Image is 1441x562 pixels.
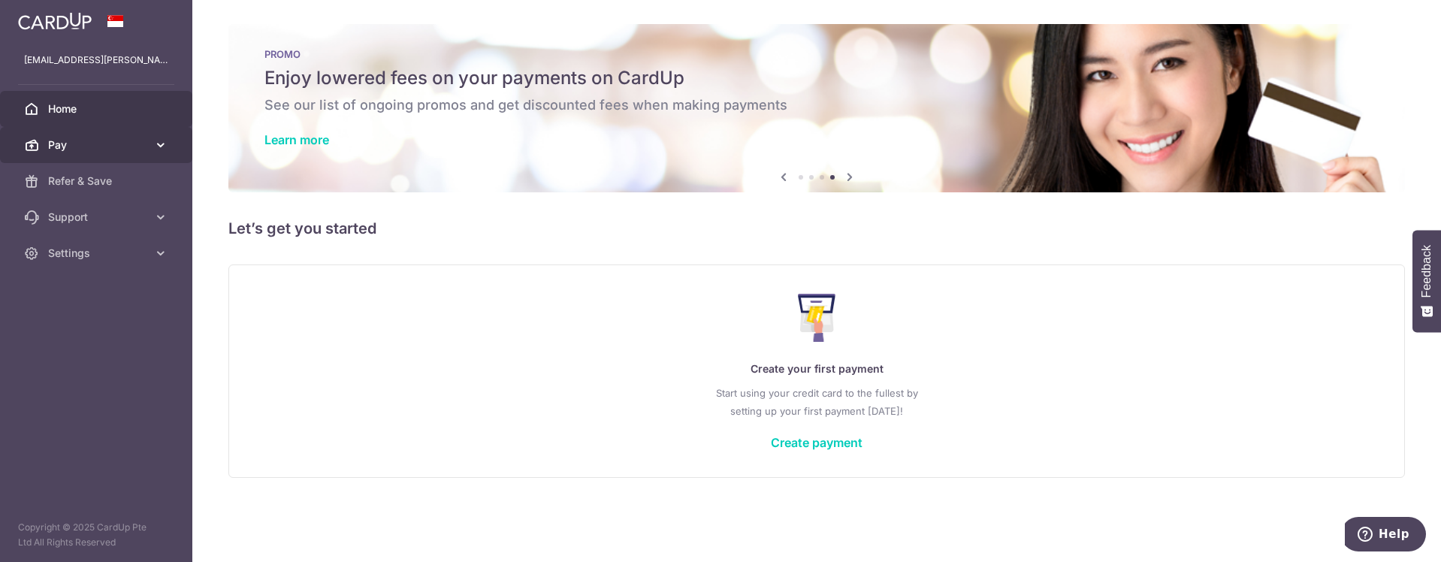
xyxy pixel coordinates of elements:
[259,384,1374,420] p: Start using your credit card to the fullest by setting up your first payment [DATE]!
[228,216,1405,240] h5: Let’s get you started
[264,66,1369,90] h5: Enjoy lowered fees on your payments on CardUp
[264,132,329,147] a: Learn more
[48,137,147,153] span: Pay
[1420,245,1433,298] span: Feedback
[264,96,1369,114] h6: See our list of ongoing promos and get discounted fees when making payments
[1345,517,1426,554] iframe: Opens a widget where you can find more information
[1412,230,1441,332] button: Feedback - Show survey
[18,12,92,30] img: CardUp
[48,174,147,189] span: Refer & Save
[259,360,1374,378] p: Create your first payment
[264,48,1369,60] p: PROMO
[771,435,862,450] a: Create payment
[48,101,147,116] span: Home
[48,210,147,225] span: Support
[48,246,147,261] span: Settings
[228,24,1405,192] img: Latest Promos banner
[798,294,836,342] img: Make Payment
[24,53,168,68] p: [EMAIL_ADDRESS][PERSON_NAME][DOMAIN_NAME]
